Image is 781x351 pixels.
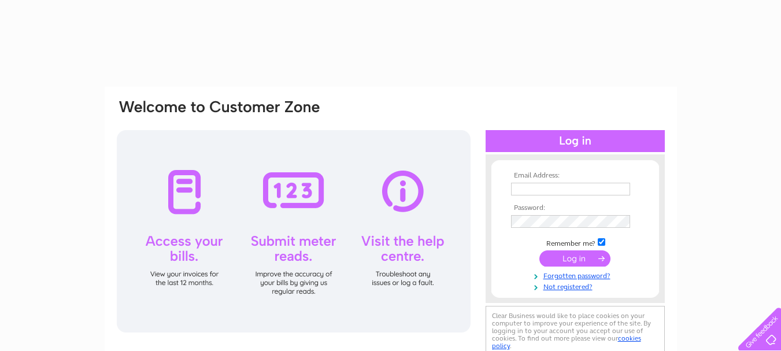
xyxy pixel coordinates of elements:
[508,172,642,180] th: Email Address:
[508,204,642,212] th: Password:
[511,280,642,291] a: Not registered?
[539,250,610,267] input: Submit
[508,237,642,248] td: Remember me?
[511,269,642,280] a: Forgotten password?
[492,334,641,350] a: cookies policy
